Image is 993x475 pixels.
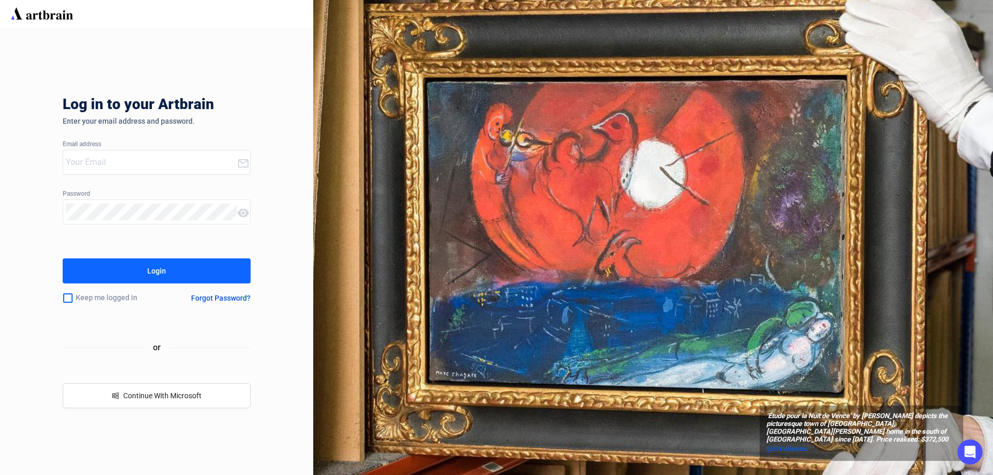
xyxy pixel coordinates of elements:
div: Password [63,191,251,198]
button: windowsContinue With Microsoft [63,383,251,408]
a: @christiesinc [766,444,956,454]
span: or [145,341,169,354]
div: Keep me logged in [63,287,166,309]
div: Log in to your Artbrain [63,96,376,117]
span: ‘Étude pour la Nuit de Vence’ by [PERSON_NAME] depicts the picturesque town of [GEOGRAPHIC_DATA],... [766,412,956,444]
div: Enter your email address and password. [63,117,251,125]
span: @christiesinc [766,445,808,453]
div: Login [147,263,166,279]
input: Your Email [66,154,237,171]
button: Login [63,258,251,283]
span: Continue With Microsoft [123,391,202,400]
span: windows [112,392,119,399]
div: Open Intercom Messenger [957,440,983,465]
div: Email address [63,141,251,148]
div: Forgot Password? [191,294,251,302]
